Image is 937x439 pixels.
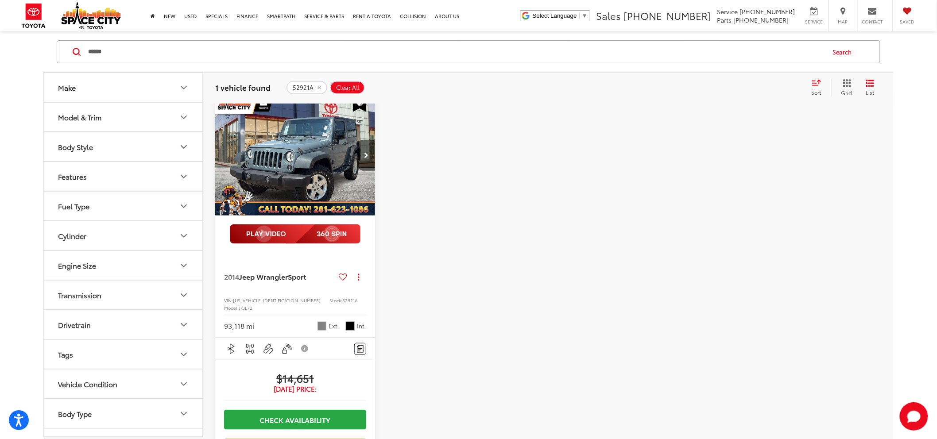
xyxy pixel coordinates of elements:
input: Search by Make, Model, or Keyword [87,41,825,62]
button: Engine SizeEngine Size [44,251,203,280]
a: 2014Jeep WranglerSport [224,272,335,281]
span: [DATE] Price: [224,385,366,393]
img: full motion video [230,224,360,244]
img: Comments [357,345,364,353]
button: View Disclaimer [298,339,313,358]
button: Body StyleBody Style [44,132,203,161]
button: MakeMake [44,73,203,102]
button: Body TypeBody Type [44,399,203,428]
img: Keyless Entry [281,343,292,354]
div: Fuel Type [178,201,189,212]
svg: Start Chat [900,402,928,431]
span: VIN: [224,297,233,304]
button: TagsTags [44,340,203,369]
span: Map [833,19,853,25]
div: Fuel Type [58,202,89,210]
div: Transmission [58,291,101,299]
button: CylinderCylinder [44,221,203,250]
div: Model & Trim [178,112,189,123]
a: Check Availability [224,410,366,430]
button: List View [859,79,881,96]
div: Tags [58,350,73,358]
span: 52921A [342,297,358,304]
span: [PHONE_NUMBER] [623,8,711,23]
span: Stock: [329,297,342,304]
div: Features [58,172,87,181]
span: Model: [224,304,239,311]
button: Toggle Chat Window [900,402,928,431]
span: Select Language [533,12,577,19]
span: [US_VEHICLE_IDENTIFICATION_NUMBER] [233,297,321,304]
div: Body Style [178,142,189,152]
span: ▼ [582,12,588,19]
button: Clear All [330,81,365,94]
img: Aux Input [263,343,274,354]
div: Make [58,83,76,92]
div: Drivetrain [58,320,91,329]
a: Select Language​ [533,12,588,19]
button: Comments [354,343,366,355]
span: [PHONE_NUMBER] [740,7,795,16]
span: Int. [357,322,366,330]
span: JKJL72 [239,304,252,311]
button: remove 52921A [287,81,327,94]
button: Model & TrimModel & Trim [44,103,203,131]
span: 1 vehicle found [215,82,271,92]
span: 2014 [224,271,239,281]
div: Make [178,82,189,93]
span: Sport [288,271,306,281]
span: Saved [898,19,917,25]
div: Body Type [178,408,189,419]
div: Tags [178,349,189,360]
span: Sort [812,89,821,96]
button: Next image [357,140,375,171]
img: Bluetooth® [226,343,237,354]
img: Space City Toyota [61,2,121,29]
button: Search [825,41,865,63]
span: List [866,89,875,96]
div: Transmission [178,290,189,300]
span: Jeep Wrangler [239,271,288,281]
span: Sales [596,8,621,23]
span: Grid [841,89,852,96]
span: Service [804,19,824,25]
span: [PHONE_NUMBER] [734,15,789,24]
button: TransmissionTransmission [44,281,203,309]
div: Vehicle Condition [178,379,189,389]
span: Contact [862,19,883,25]
img: 4WD/AWD [244,343,256,354]
button: Grid View [831,79,859,96]
div: Vehicle Condition [58,380,117,388]
div: Cylinder [58,231,86,240]
div: Drivetrain [178,320,189,330]
a: 2014 Jeep Wrangler Sport2014 Jeep Wrangler Sport2014 Jeep Wrangler Sport2014 Jeep Wrangler Sport [215,95,376,216]
span: $14,651 [224,371,366,385]
div: Features [178,171,189,182]
button: FeaturesFeatures [44,162,203,191]
div: Cylinder [178,231,189,241]
span: Parts [717,15,732,24]
div: Body Style [58,142,93,151]
button: DrivetrainDrivetrain [44,310,203,339]
div: 2014 Jeep Wrangler Sport 0 [215,95,376,216]
div: Engine Size [58,261,96,270]
button: Fuel TypeFuel Type [44,192,203,220]
div: Engine Size [178,260,189,271]
span: dropdown dots [358,273,359,281]
button: Vehicle ConditionVehicle Condition [44,370,203,398]
div: Model & Trim [58,113,101,121]
div: Body Type [58,409,92,418]
span: Anvil Clear Coat [317,322,326,331]
img: 2014 Jeep Wrangler Sport [215,95,376,216]
button: Select sort value [807,79,831,96]
span: Service [717,7,738,16]
span: Clear All [336,84,360,91]
button: Actions [351,269,366,285]
span: Ext. [329,322,339,330]
span: Black [346,322,355,331]
span: 52921A [293,84,314,91]
div: 93,118 mi [224,321,254,331]
span: ​ [579,12,580,19]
